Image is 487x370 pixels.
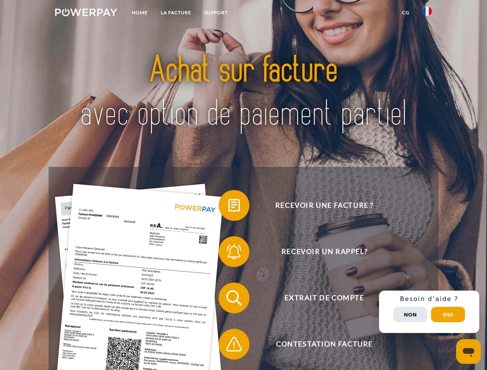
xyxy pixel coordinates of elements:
a: LA FACTURE [154,6,198,20]
button: Non [393,307,427,322]
div: Schnellhilfe [379,291,479,333]
a: Support [198,6,234,20]
button: Recevoir un rappel? [219,236,419,267]
button: Recevoir une facture ? [219,190,419,221]
iframe: Bouton de lancement de la fenêtre de messagerie [456,339,481,364]
button: Oui [431,307,465,322]
button: Contestation Facture [219,329,419,360]
img: qb_search.svg [224,288,244,308]
span: Recevoir une facture ? [230,190,419,221]
img: logo-powerpay-white.svg [55,8,117,16]
a: CG [396,6,416,20]
span: Contestation Facture [230,329,419,360]
span: Recevoir un rappel? [230,236,419,267]
span: Extrait de compte [230,283,419,313]
h3: Besoin d’aide ? [384,295,475,303]
img: title-powerpay_fr.svg [74,37,413,148]
img: qb_warning.svg [224,335,244,354]
button: Extrait de compte [219,283,419,313]
a: Home [125,6,154,20]
img: fr [423,7,432,16]
img: qb_bill.svg [224,196,244,215]
img: qb_bell.svg [224,242,244,261]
